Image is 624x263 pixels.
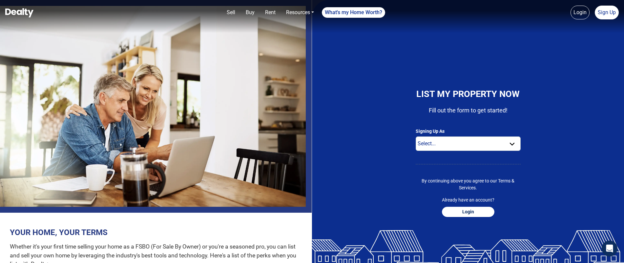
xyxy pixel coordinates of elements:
p: Already have an account? [442,197,494,203]
a: Login [571,6,590,19]
label: Signing Up As [416,128,521,135]
a: What's my Home Worth? [322,7,385,18]
div: Open Intercom Messenger [602,241,617,256]
a: Sell [224,6,238,19]
button: Login [442,207,494,217]
h2: YOUR HOME, YOUR TERMS [10,228,302,237]
a: Buy [243,6,257,19]
a: Resources [283,6,317,19]
a: Sign Up [595,6,619,19]
p: Fill out the form to get started! [416,106,521,115]
h4: LIST MY PROPERTY NOW [416,89,521,99]
img: Dealty - Buy, Sell & Rent Homes [5,8,33,17]
a: Rent [262,6,278,19]
p: By continuing above you agree to our . [416,178,521,191]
